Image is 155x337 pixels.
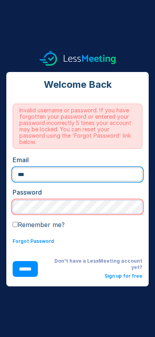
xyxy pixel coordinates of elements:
div: Don't have a LessMeeting account yet? [50,258,142,271]
div: Email [13,155,142,165]
div: Password [13,187,142,197]
a: Sign up for free [105,273,142,279]
span: Invalid username or password. If you have forgotten your password or entered your password incorr... [13,104,142,149]
img: logo.svg [39,51,116,66]
label: Remember me? [13,221,65,229]
div: Welcome Back [13,78,142,91]
a: Forgot Password [13,238,54,244]
input: Remember me? [13,222,18,227]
